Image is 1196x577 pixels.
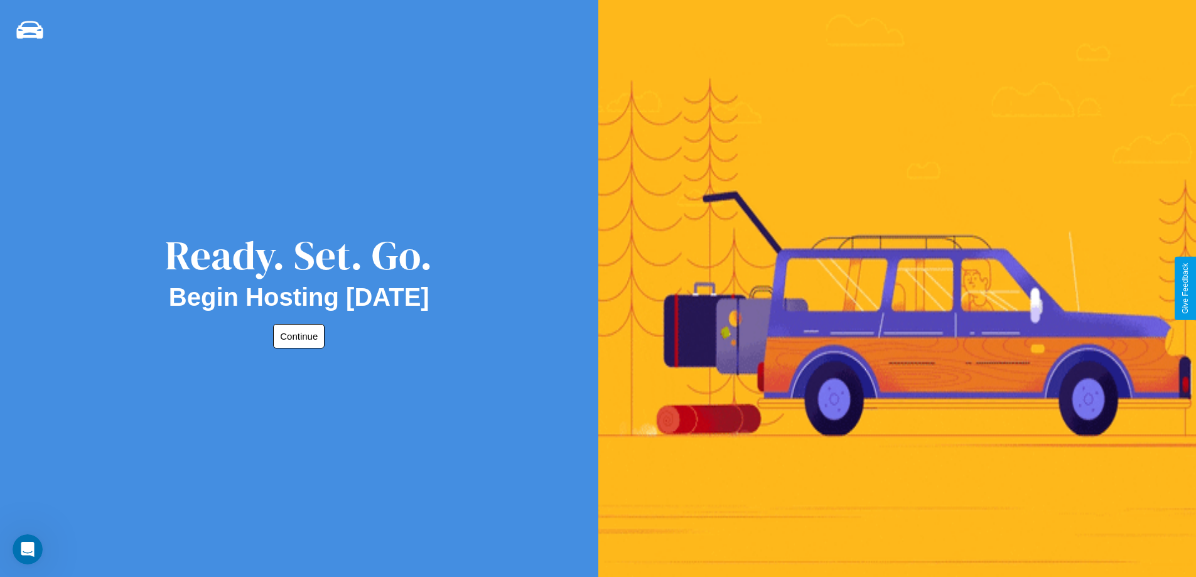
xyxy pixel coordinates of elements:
div: Give Feedback [1181,263,1190,314]
div: Ready. Set. Go. [165,227,433,283]
button: Continue [273,324,325,348]
iframe: Intercom live chat [13,534,43,564]
h2: Begin Hosting [DATE] [169,283,429,311]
